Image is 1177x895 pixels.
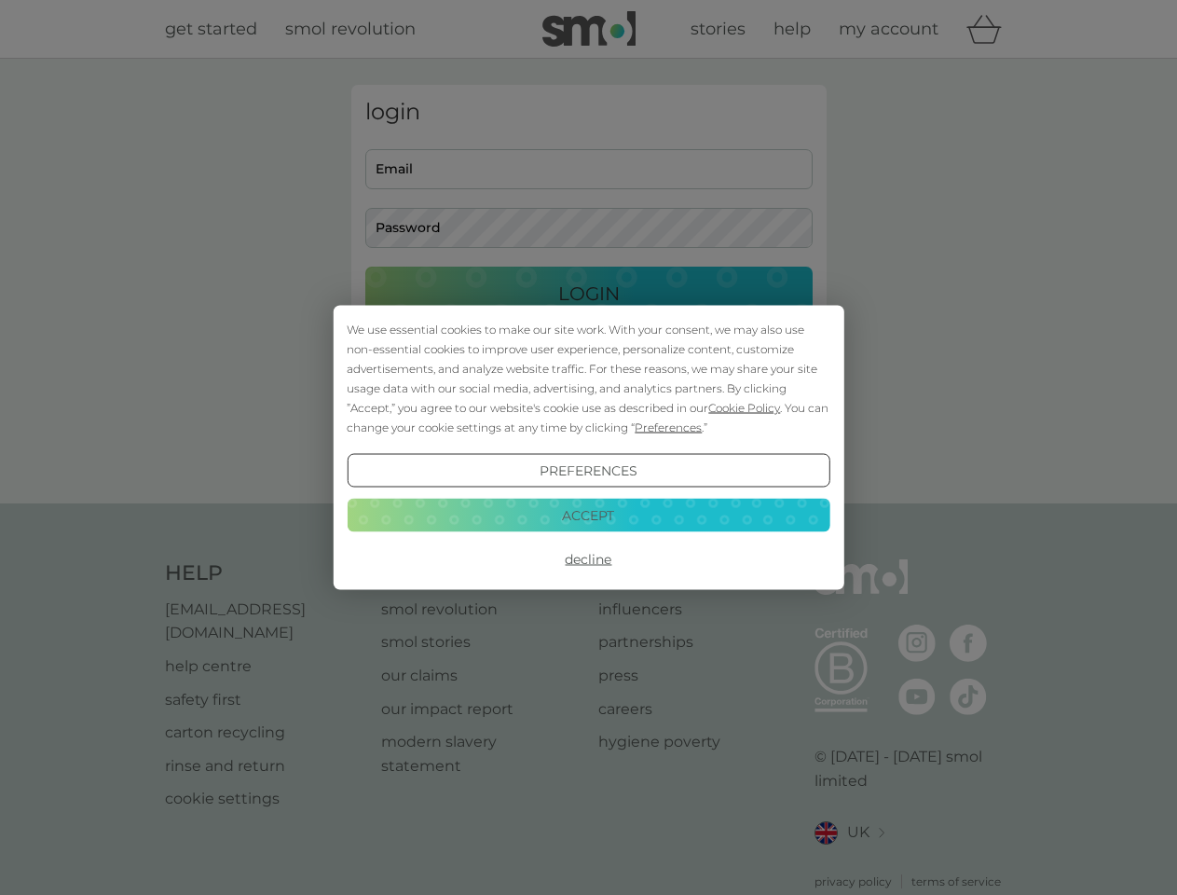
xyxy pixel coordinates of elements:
[347,454,829,488] button: Preferences
[708,401,780,415] span: Cookie Policy
[347,543,829,576] button: Decline
[635,420,702,434] span: Preferences
[347,320,829,437] div: We use essential cookies to make our site work. With your consent, we may also use non-essential ...
[347,498,829,531] button: Accept
[333,306,843,590] div: Cookie Consent Prompt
